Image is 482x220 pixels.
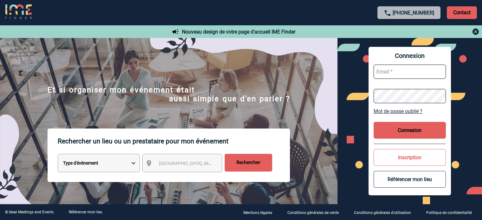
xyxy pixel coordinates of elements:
[374,52,446,60] span: Connexion
[393,10,434,16] a: [PHONE_NUMBER]
[225,154,272,172] input: Rechercher
[58,129,290,154] p: Rechercher un lieu ou un prestataire pour mon événement
[69,210,102,214] a: Référencer mon lieu
[238,209,282,215] a: Mentions légales
[5,210,54,214] div: © Ideal Meetings and Events
[349,209,421,215] a: Conditions générales d'utilisation
[282,209,349,215] a: Conditions générales de vente
[374,122,446,139] button: Connexion
[374,171,446,188] button: Référencer mon lieu
[426,211,472,215] p: Politique de confidentialité
[374,65,446,79] input: Email *
[421,209,482,215] a: Politique de confidentialité
[159,161,247,166] span: [GEOGRAPHIC_DATA], département, région...
[447,6,477,19] p: Contact
[354,211,411,215] p: Conditions générales d'utilisation
[243,211,272,215] p: Mentions légales
[374,149,446,166] button: Inscription
[374,108,446,114] a: Mot de passe oublié ?
[384,9,391,17] img: call-24-px.png
[287,211,339,215] p: Conditions générales de vente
